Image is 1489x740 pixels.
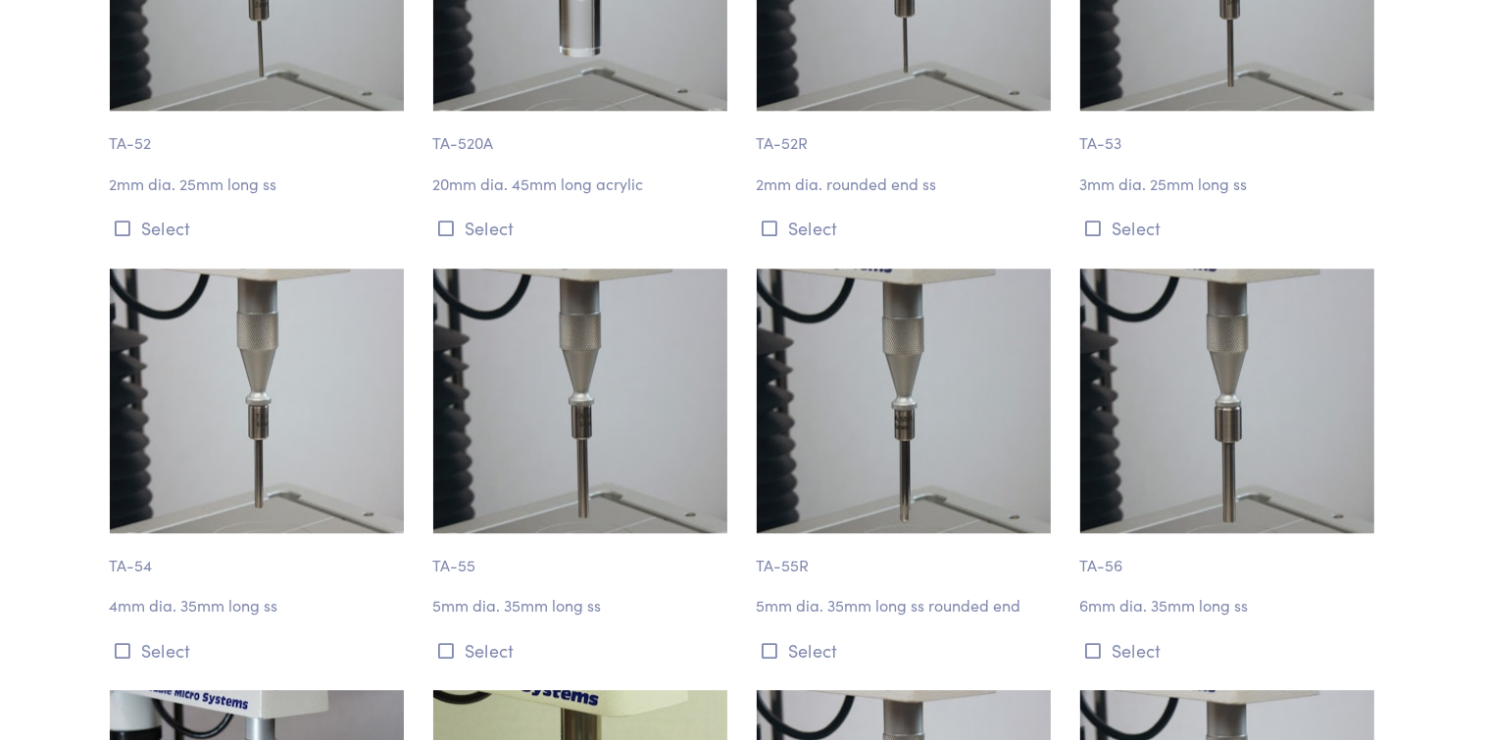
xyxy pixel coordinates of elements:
[757,111,1057,156] p: TA-52R
[757,593,1057,618] p: 5mm dia. 35mm long ss rounded end
[757,269,1051,533] img: puncture_ta-55r_5mm_2.jpg
[433,533,733,578] p: TA-55
[1080,172,1380,197] p: 3mm dia. 25mm long ss
[1080,269,1374,533] img: puncture_ta-56_6mm_3.jpg
[110,111,410,156] p: TA-52
[757,634,1057,666] button: Select
[433,269,727,533] img: puncture_ta-55_5mm_3.jpg
[110,212,410,244] button: Select
[1080,593,1380,618] p: 6mm dia. 35mm long ss
[110,172,410,197] p: 2mm dia. 25mm long ss
[433,593,733,618] p: 5mm dia. 35mm long ss
[1080,111,1380,156] p: TA-53
[757,212,1057,244] button: Select
[110,269,404,533] img: puncture_ta-54_4mm_2.jpg
[1080,634,1380,666] button: Select
[757,172,1057,197] p: 2mm dia. rounded end ss
[110,634,410,666] button: Select
[433,634,733,666] button: Select
[1080,212,1380,244] button: Select
[110,593,410,618] p: 4mm dia. 35mm long ss
[433,172,733,197] p: 20mm dia. 45mm long acrylic
[433,212,733,244] button: Select
[433,111,733,156] p: TA-520A
[757,533,1057,578] p: TA-55R
[110,533,410,578] p: TA-54
[1080,533,1380,578] p: TA-56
